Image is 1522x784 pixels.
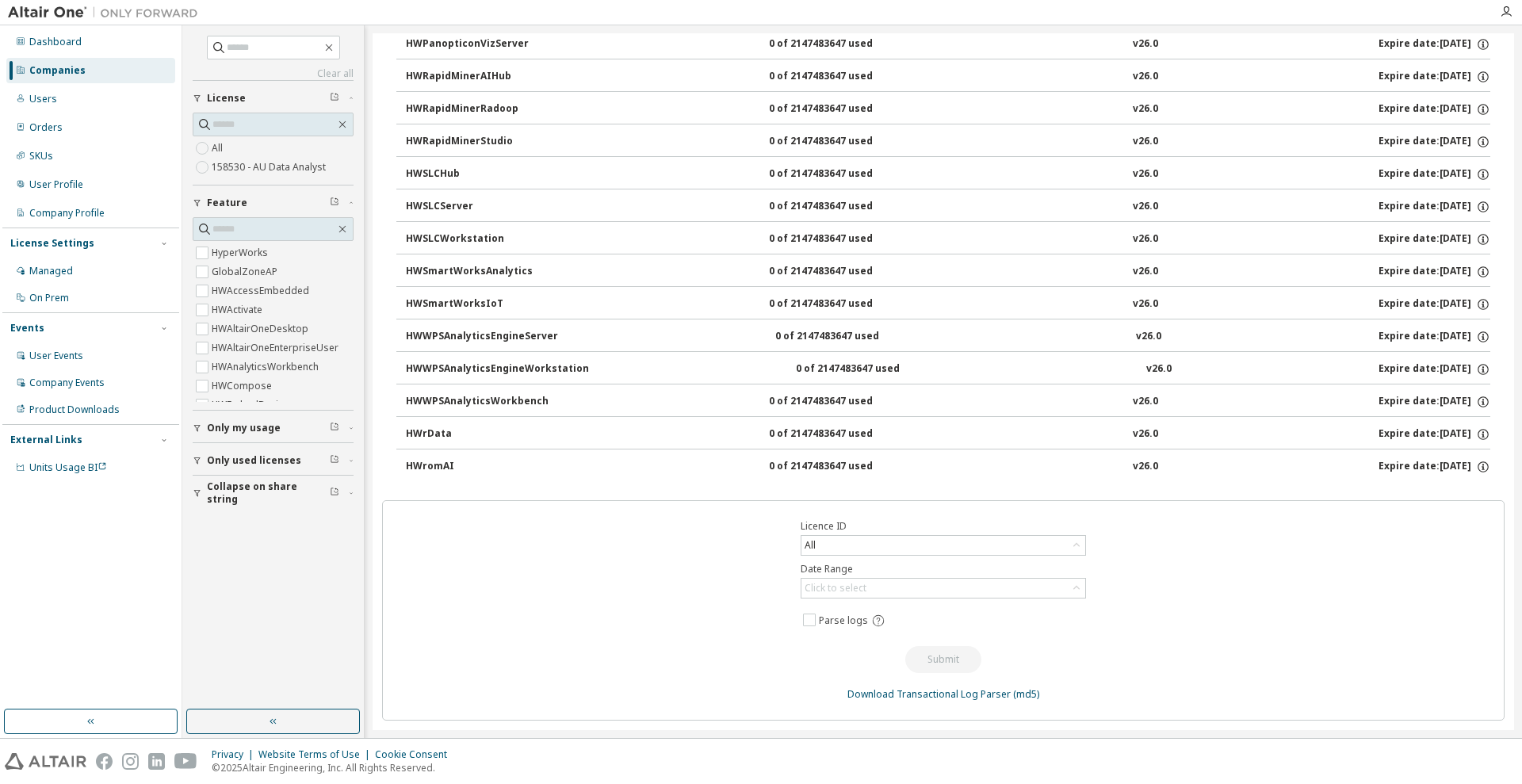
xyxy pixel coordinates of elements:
div: HWSmartWorksAnalytics [406,265,549,279]
label: Licence ID [801,520,1086,533]
div: 0 of 2147483647 used [769,265,912,279]
img: altair_logo.svg [5,753,86,770]
span: Clear filter [330,92,339,105]
button: HWRapidMinerRadoop0 of 2147483647 usedv26.0Expire date:[DATE] [406,92,1490,127]
button: HWSmartWorksIoT0 of 2147483647 usedv26.0Expire date:[DATE] [406,287,1490,322]
div: Expire date: [DATE] [1379,460,1490,474]
div: Users [29,93,57,105]
label: HyperWorks [212,243,271,262]
div: Expire date: [DATE] [1379,232,1490,247]
img: youtube.svg [174,753,197,770]
img: Altair One [8,5,206,21]
label: All [212,139,226,158]
img: linkedin.svg [148,753,165,770]
div: 0 of 2147483647 used [769,37,912,52]
div: Click to select [801,579,1085,598]
div: SKUs [29,150,53,163]
div: v26.0 [1133,232,1158,247]
div: v26.0 [1133,37,1158,52]
p: © 2025 Altair Engineering, Inc. All Rights Reserved. [212,761,457,774]
label: HWAltairOneDesktop [212,319,312,338]
div: v26.0 [1133,265,1158,279]
label: GlobalZoneAP [212,262,281,281]
a: (md5) [1013,687,1039,701]
span: Units Usage BI [29,461,107,474]
div: Expire date: [DATE] [1379,265,1490,279]
span: Clear filter [330,454,339,467]
div: All [802,537,818,554]
div: Expire date: [DATE] [1379,200,1490,214]
div: Expire date: [DATE] [1379,297,1490,312]
label: Date Range [801,563,1086,576]
div: v26.0 [1133,395,1158,409]
div: Expire date: [DATE] [1379,37,1490,52]
div: 0 of 2147483647 used [769,200,912,214]
span: Clear filter [330,422,339,434]
button: Submit [905,646,981,673]
div: HWRapidMinerStudio [406,135,549,149]
div: 0 of 2147483647 used [769,167,912,182]
span: Parse logs [819,614,868,627]
div: 0 of 2147483647 used [769,297,912,312]
div: HWSLCHub [406,167,549,182]
div: Privacy [212,748,258,761]
button: Only my usage [193,411,354,446]
div: v26.0 [1133,70,1158,84]
div: 0 of 2147483647 used [769,395,912,409]
span: Only my usage [207,422,281,434]
div: v26.0 [1136,330,1161,344]
img: instagram.svg [122,753,139,770]
div: Product Downloads [29,403,120,416]
div: Expire date: [DATE] [1379,102,1490,117]
button: HWSmartWorksAnalytics0 of 2147483647 usedv26.0Expire date:[DATE] [406,254,1490,289]
div: 0 of 2147483647 used [769,427,912,442]
button: License [193,81,354,116]
div: Expire date: [DATE] [1379,167,1490,182]
div: 0 of 2147483647 used [769,460,912,474]
div: HWWPSAnalyticsWorkbench [406,395,549,409]
button: HWRapidMinerStudio0 of 2147483647 usedv26.0Expire date:[DATE] [406,124,1490,159]
div: HWRapidMinerRadoop [406,102,549,117]
label: HWAnalyticsWorkbench [212,358,322,377]
div: Expire date: [DATE] [1379,70,1490,84]
button: HWWPSAnalyticsWorkbench0 of 2147483647 usedv26.0Expire date:[DATE] [406,384,1490,419]
div: Events [10,322,44,335]
div: v26.0 [1133,102,1158,117]
div: HWSLCServer [406,200,549,214]
div: Expire date: [DATE] [1379,427,1490,442]
button: HWWPSAnalyticsEngineWorkstation0 of 2147483647 usedv26.0Expire date:[DATE] [406,352,1490,387]
div: Dashboard [29,36,82,48]
label: HWEmbedBasic [212,396,286,415]
button: HWPanopticonVizServer0 of 2147483647 usedv26.0Expire date:[DATE] [406,27,1490,62]
button: HWSLCWorkstation0 of 2147483647 usedv26.0Expire date:[DATE] [406,222,1490,257]
div: Company Events [29,377,105,389]
button: HWSLCHub0 of 2147483647 usedv26.0Expire date:[DATE] [406,157,1490,192]
label: HWCompose [212,377,275,396]
a: Clear all [193,67,354,80]
div: Expire date: [DATE] [1379,362,1490,377]
div: v26.0 [1133,167,1158,182]
div: v26.0 [1133,460,1158,474]
div: 0 of 2147483647 used [769,102,912,117]
div: HWromAI [406,460,549,474]
span: Clear filter [330,487,339,499]
div: HWWPSAnalyticsEngineWorkstation [406,362,589,377]
div: External Links [10,434,82,446]
div: Managed [29,265,73,277]
label: HWAltairOneEnterpriseUser [212,338,342,358]
button: Feature [193,185,354,220]
div: Expire date: [DATE] [1379,135,1490,149]
span: Collapse on share string [207,480,330,506]
div: v26.0 [1133,297,1158,312]
div: 0 of 2147483647 used [769,135,912,149]
button: HWWPSAnalyticsEngineServer0 of 2147483647 usedv26.0Expire date:[DATE] [406,319,1490,354]
div: 0 of 2147483647 used [769,70,912,84]
span: Only used licenses [207,454,301,467]
span: License [207,92,246,105]
div: HWRapidMinerAIHub [406,70,549,84]
div: HWSLCWorkstation [406,232,549,247]
div: 0 of 2147483647 used [769,232,912,247]
span: Clear filter [330,197,339,209]
div: Companies [29,64,86,77]
button: HWSLCServer0 of 2147483647 usedv26.0Expire date:[DATE] [406,189,1490,224]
